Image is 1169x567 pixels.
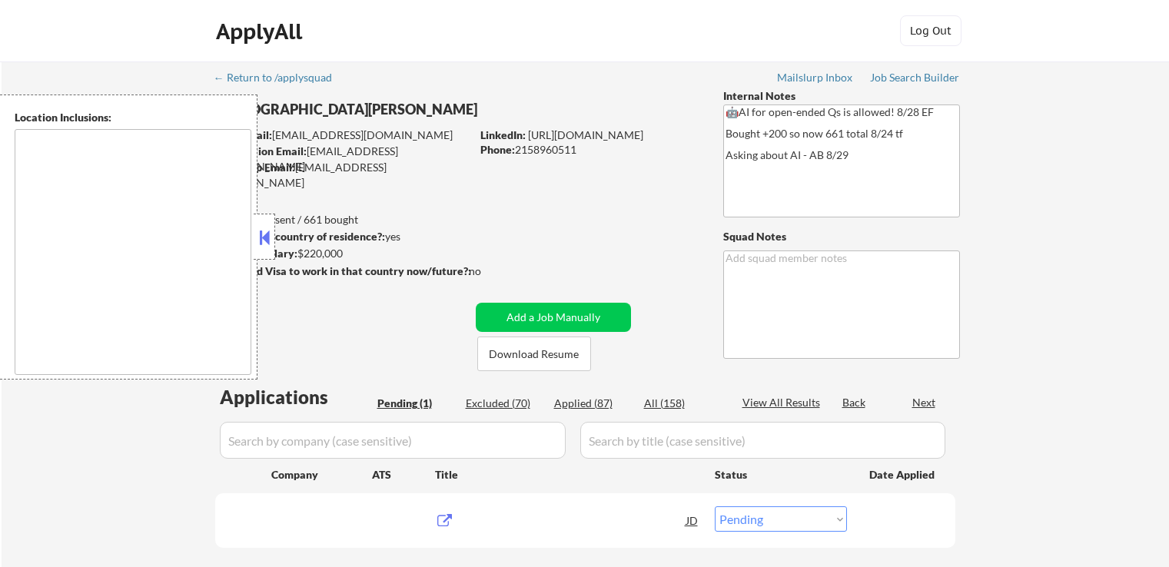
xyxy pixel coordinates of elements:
div: [DEMOGRAPHIC_DATA][PERSON_NAME] [215,100,531,119]
div: Date Applied [869,467,937,482]
button: Log Out [900,15,961,46]
div: Job Search Builder [870,72,960,83]
div: JD [685,506,700,534]
div: Status [715,460,847,488]
div: 548 sent / 661 bought [214,212,470,227]
div: Excluded (70) [466,396,543,411]
button: Add a Job Manually [476,303,631,332]
button: Download Resume [477,337,591,371]
div: Title [435,467,700,482]
div: [EMAIL_ADDRESS][DOMAIN_NAME] [216,128,470,143]
strong: Phone: [480,143,515,156]
div: $220,000 [214,246,470,261]
div: Applied (87) [554,396,631,411]
div: View All Results [742,395,825,410]
div: Back [842,395,867,410]
div: Next [912,395,937,410]
input: Search by company (case sensitive) [220,422,566,459]
div: ATS [372,467,435,482]
div: Applications [220,388,372,406]
a: Mailslurp Inbox [777,71,854,87]
div: [EMAIL_ADDRESS][DOMAIN_NAME] [215,160,470,190]
div: no [469,264,513,279]
div: All (158) [644,396,721,411]
strong: LinkedIn: [480,128,526,141]
div: [EMAIL_ADDRESS][DOMAIN_NAME] [216,144,470,174]
div: yes [214,229,466,244]
div: Mailslurp Inbox [777,72,854,83]
input: Search by title (case sensitive) [580,422,945,459]
div: Company [271,467,372,482]
div: Pending (1) [377,396,454,411]
div: ApplyAll [216,18,307,45]
strong: Will need Visa to work in that country now/future?: [215,264,471,277]
a: ← Return to /applysquad [214,71,347,87]
div: ← Return to /applysquad [214,72,347,83]
div: Location Inclusions: [15,110,251,125]
div: Internal Notes [723,88,960,104]
a: [URL][DOMAIN_NAME] [528,128,643,141]
div: Squad Notes [723,229,960,244]
div: 2158960511 [480,142,698,157]
strong: Can work in country of residence?: [214,230,385,243]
